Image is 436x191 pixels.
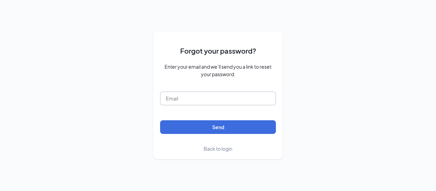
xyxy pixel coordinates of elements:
a: Back to login [204,145,232,152]
button: Send [160,120,276,134]
span: Back to login [204,146,232,152]
input: Email [160,92,276,105]
span: Forgot your password? [180,45,256,56]
span: Enter your email and we’ll send you a link to reset your password. [160,63,276,78]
